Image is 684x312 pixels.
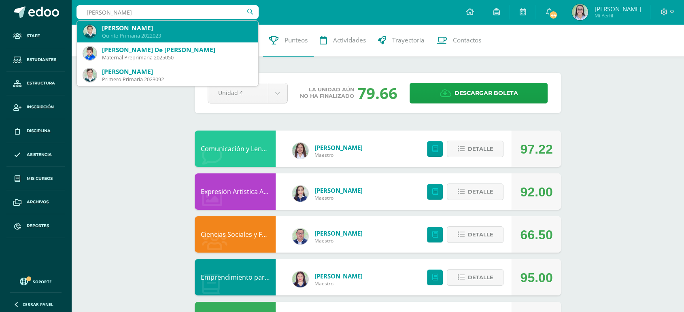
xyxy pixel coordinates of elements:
img: a452c7054714546f759a1a740f2e8572.png [292,271,308,287]
a: Archivos [6,190,65,214]
div: [PERSON_NAME] De [PERSON_NAME] [102,46,252,54]
a: Asistencia [6,143,65,167]
a: Punteos [263,24,314,57]
span: Asistencia [27,152,52,158]
span: Maestro [314,152,363,158]
a: Unidad 4 [208,83,287,103]
span: Soporte [33,279,52,285]
img: cdfe68df3dcf604e4c2f7d57225fe74a.png [83,47,96,60]
div: Primero Primaria 2023092 [102,76,252,83]
a: [PERSON_NAME] [314,186,363,194]
span: Maestro [314,280,363,287]
span: Detalle [467,270,493,285]
img: c1c1b07ef08c5b34f56a5eb7b3c08b85.png [292,228,308,245]
button: Detalle [447,183,503,200]
span: La unidad aún no ha finalizado [300,86,354,99]
span: Detalle [467,141,493,156]
a: Contactos [431,24,487,57]
div: Expresión Artística ARTES PLÁSTICAS [195,173,276,210]
button: Detalle [447,226,503,243]
a: Descargar boleta [410,83,548,103]
a: Soporte [10,276,62,287]
a: Disciplina [6,119,65,143]
img: 04502d3ebb6155621d07acff4f663ff2.png [572,4,588,20]
a: Emprendimiento para la Productividad [201,273,320,282]
img: acecb51a315cac2de2e3deefdb732c9f.png [292,143,308,159]
span: Descargar boleta [454,83,518,103]
img: 00f3e28d337643235773b636efcd14e7.png [83,25,96,38]
a: [PERSON_NAME] [314,272,363,280]
span: [PERSON_NAME] [594,5,641,13]
div: 95.00 [520,259,552,296]
span: Mi Perfil [594,12,641,19]
input: Busca un usuario... [76,5,259,19]
span: Archivos [27,199,49,205]
span: Mis cursos [27,175,53,182]
a: [PERSON_NAME] [314,143,363,152]
span: Actividades [333,36,366,44]
span: Contactos [453,36,481,44]
div: [PERSON_NAME] [102,24,252,32]
img: 360951c6672e02766e5b7d72674f168c.png [292,186,308,202]
a: Estudiantes [6,48,65,72]
a: Staff [6,24,65,48]
div: Maternal Preprimaria 2025050 [102,54,252,61]
a: [PERSON_NAME] [314,229,363,237]
a: Estructura [6,72,65,96]
span: 44 [549,11,558,19]
div: Ciencias Sociales y Formación Ciudadana [195,216,276,253]
span: Detalle [467,227,493,242]
div: 92.00 [520,174,552,210]
span: Disciplina [27,128,51,134]
a: Inscripción [6,95,65,119]
span: Inscripción [27,104,54,110]
div: Quinto Primaria 2022023 [102,32,252,39]
span: Unidad 4 [218,83,258,102]
a: Ciencias Sociales y Formación Ciudadana [201,230,326,239]
a: Mis cursos [6,167,65,191]
a: Expresión Artística ARTES PLÁSTICAS [201,187,312,196]
span: Maestro [314,237,363,244]
button: Detalle [447,269,503,286]
div: 97.22 [520,131,552,167]
span: Punteos [285,36,308,44]
button: Detalle [447,141,503,157]
div: Emprendimiento para la Productividad [195,259,276,295]
a: Reportes [6,214,65,238]
a: Trayectoria [372,24,431,57]
div: Comunicación y Lenguaje, Inglés [195,131,276,167]
span: Reportes [27,223,49,229]
span: Cerrar panel [23,301,53,307]
div: 66.50 [520,217,552,253]
span: Staff [27,33,40,39]
a: Actividades [314,24,372,57]
span: Estructura [27,80,55,86]
div: [PERSON_NAME] [102,67,252,76]
div: 79.66 [357,82,397,103]
span: Maestro [314,194,363,201]
img: 44a77db67a35bb7a36d8dfc89f9a0bc0.png [83,69,96,82]
span: Detalle [467,184,493,199]
span: Trayectoria [392,36,425,44]
a: Comunicación y Lenguaje, [GEOGRAPHIC_DATA] [201,144,346,153]
span: Estudiantes [27,57,56,63]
